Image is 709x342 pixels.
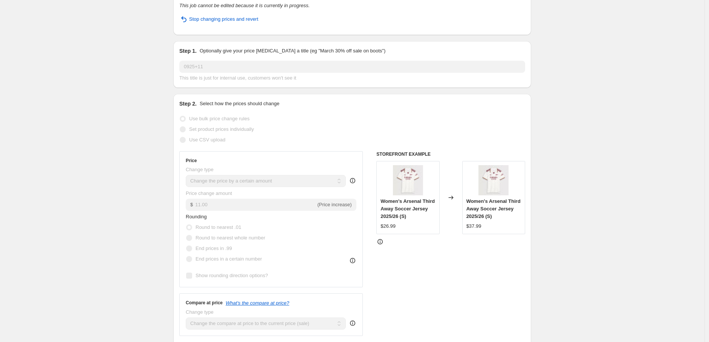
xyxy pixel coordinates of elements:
[349,177,356,184] div: help
[478,165,509,195] img: Women_sArsenalThirdAwaySoccerJersey202526_2_45901acd-8f20-4fad-8aa4-4dc6e7ef3bfc_80x.webp
[196,235,265,241] span: Round to nearest whole number
[200,100,280,107] p: Select how the prices should change
[376,151,525,157] h6: STOREFRONT EXAMPLE
[189,116,249,121] span: Use bulk price change rules
[393,165,423,195] img: Women_sArsenalThirdAwaySoccerJersey202526_2_45901acd-8f20-4fad-8aa4-4dc6e7ef3bfc_80x.webp
[349,319,356,327] div: help
[179,75,296,81] span: This title is just for internal use, customers won't see it
[189,126,254,132] span: Set product prices individually
[380,198,435,219] span: Women's Arsenal Third Away Soccer Jersey 2025/26 (S)
[200,47,385,55] p: Optionally give your price [MEDICAL_DATA] a title (eg "March 30% off sale on boots")
[196,224,241,230] span: Round to nearest .01
[189,15,258,23] span: Stop changing prices and revert
[186,309,214,315] span: Change type
[175,13,263,25] button: Stop changing prices and revert
[196,256,262,262] span: End prices in a certain number
[179,3,310,8] i: This job cannot be edited because it is currently in progress.
[196,245,232,251] span: End prices in .99
[179,100,197,107] h2: Step 2.
[179,61,525,73] input: 30% off holiday sale
[186,214,207,219] span: Rounding
[466,198,521,219] span: Women's Arsenal Third Away Soccer Jersey 2025/26 (S)
[179,47,197,55] h2: Step 1.
[318,202,352,207] span: (Price increase)
[186,300,223,306] h3: Compare at price
[186,158,197,164] h3: Price
[189,137,225,143] span: Use CSV upload
[196,273,268,278] span: Show rounding direction options?
[195,199,316,211] input: -10.00
[226,300,289,306] button: What's the compare at price?
[186,190,232,196] span: Price change amount
[380,222,396,230] div: $26.99
[190,202,193,207] span: $
[466,222,481,230] div: $37.99
[186,167,214,172] span: Change type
